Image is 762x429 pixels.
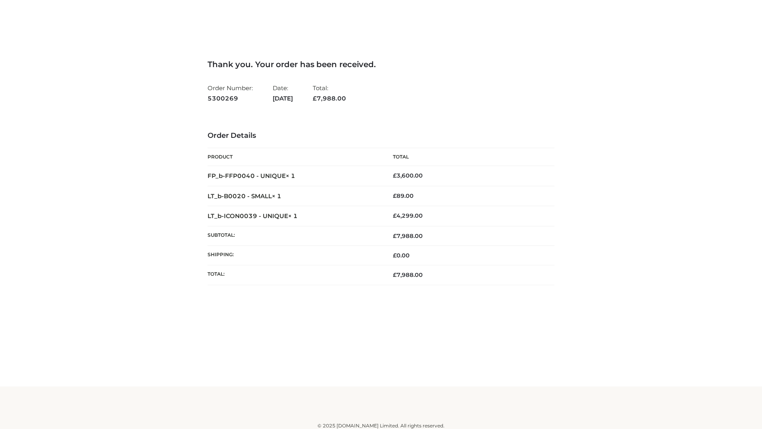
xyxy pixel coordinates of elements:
[393,212,423,219] bdi: 4,299.00
[208,172,295,180] strong: FP_b-FFP0040 - UNIQUE
[208,60,554,69] h3: Thank you. Your order has been received.
[208,246,381,265] th: Shipping:
[393,252,396,259] span: £
[393,192,396,199] span: £
[273,93,293,104] strong: [DATE]
[393,172,423,179] bdi: 3,600.00
[208,81,253,105] li: Order Number:
[208,226,381,245] th: Subtotal:
[393,192,414,199] bdi: 89.00
[393,212,396,219] span: £
[208,265,381,285] th: Total:
[381,148,554,166] th: Total
[208,93,253,104] strong: 5300269
[313,95,317,102] span: £
[208,148,381,166] th: Product
[208,212,298,220] strong: LT_b-ICON0039 - UNIQUE
[272,192,281,200] strong: × 1
[393,271,423,278] span: 7,988.00
[273,81,293,105] li: Date:
[393,172,396,179] span: £
[393,232,423,240] span: 7,988.00
[208,131,554,140] h3: Order Details
[313,95,346,102] span: 7,988.00
[288,212,298,220] strong: × 1
[393,232,396,240] span: £
[208,192,281,200] strong: LT_b-B0020 - SMALL
[286,172,295,180] strong: × 1
[393,252,410,259] bdi: 0.00
[393,271,396,278] span: £
[313,81,346,105] li: Total:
